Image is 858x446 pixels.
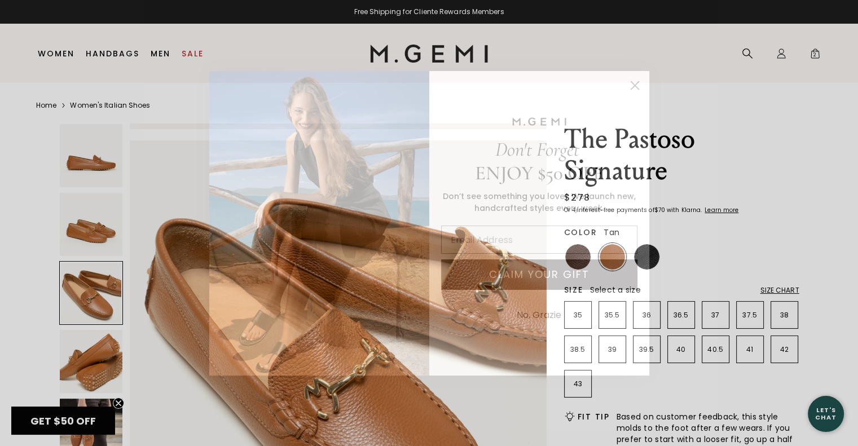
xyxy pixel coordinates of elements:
span: Don’t see something you love? We launch new, handcrafted styles every week. [443,191,636,214]
img: M.Gemi [209,71,429,376]
input: Email Address [441,226,637,254]
button: No, Grazie [511,301,567,329]
span: ENJOY $50 OFF [475,161,603,185]
button: CLAIM YOUR GIFT [441,259,637,290]
button: Close dialog [625,76,645,95]
span: Don't Forget [495,138,579,161]
img: M.GEMI [511,117,567,127]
